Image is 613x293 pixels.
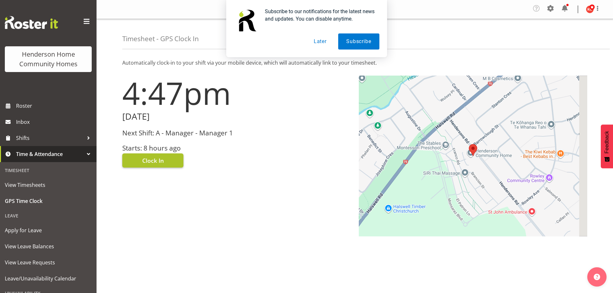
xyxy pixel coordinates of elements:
[5,225,92,235] span: Apply for Leave
[594,274,600,280] img: help-xxl-2.png
[16,101,93,111] span: Roster
[234,8,260,33] img: notification icon
[122,76,351,110] h1: 4:47pm
[16,117,93,127] span: Inbox
[5,180,92,190] span: View Timesheets
[2,164,95,177] div: Timesheet
[142,156,164,165] span: Clock In
[122,153,183,168] button: Clock In
[604,131,610,153] span: Feedback
[2,177,95,193] a: View Timesheets
[5,196,92,206] span: GPS Time Clock
[5,242,92,251] span: View Leave Balances
[5,274,92,283] span: Leave/Unavailability Calendar
[122,112,351,122] h2: [DATE]
[11,50,85,69] div: Henderson Home Community Homes
[16,133,84,143] span: Shifts
[2,270,95,287] a: Leave/Unavailability Calendar
[122,59,587,67] p: Automatically clock-in to your shift via your mobile device, which will automatically link to you...
[2,193,95,209] a: GPS Time Clock
[2,222,95,238] a: Apply for Leave
[338,33,379,50] button: Subscribe
[260,8,379,23] div: Subscribe to our notifications for the latest news and updates. You can disable anytime.
[2,238,95,254] a: View Leave Balances
[306,33,335,50] button: Later
[5,258,92,267] span: View Leave Requests
[601,124,613,168] button: Feedback - Show survey
[2,209,95,222] div: Leave
[122,144,351,152] h3: Starts: 8 hours ago
[2,254,95,270] a: View Leave Requests
[122,129,351,137] h3: Next Shift: A - Manager - Manager 1
[16,149,84,159] span: Time & Attendance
